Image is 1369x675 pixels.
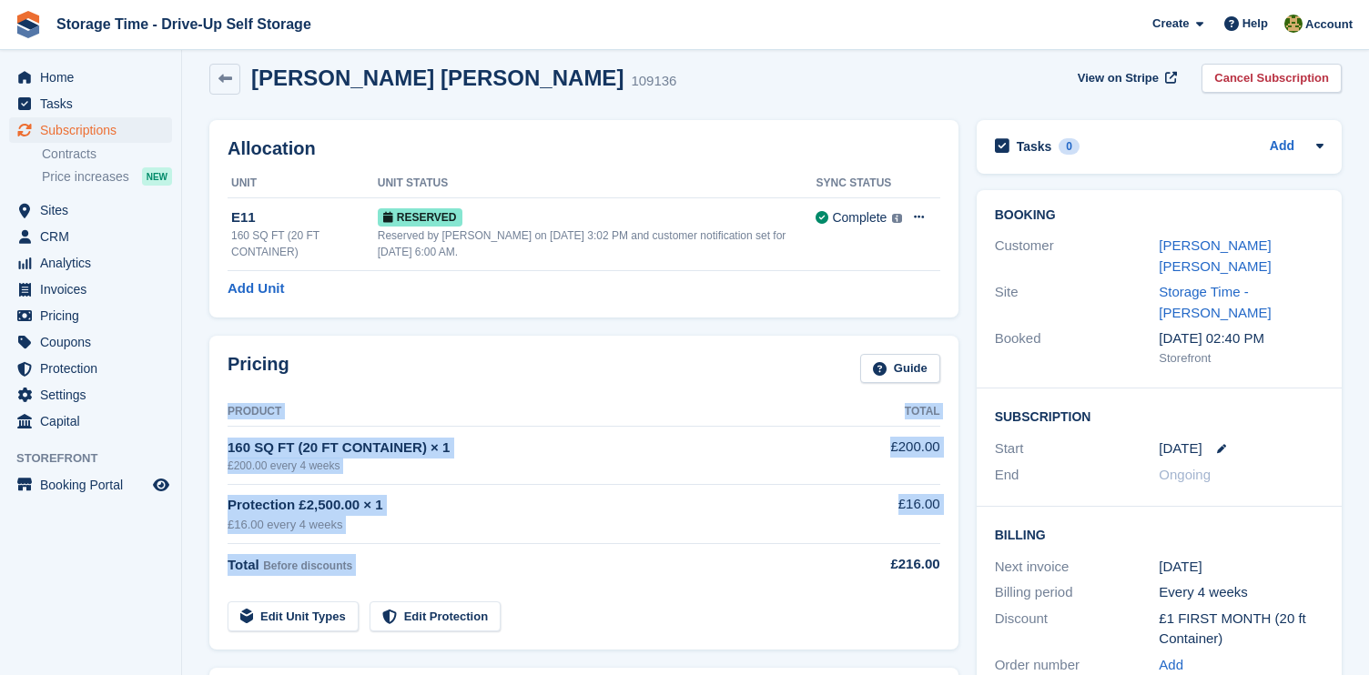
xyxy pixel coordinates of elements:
a: Contracts [42,146,172,163]
a: menu [9,197,172,223]
img: icon-info-grey-7440780725fd019a000dd9b08b2336e03edf1995a4989e88bcd33f0948082b44.svg [892,214,901,223]
td: £16.00 [831,484,940,543]
h2: [PERSON_NAME] [PERSON_NAME] [251,65,624,90]
h2: Pricing [228,354,289,384]
a: [PERSON_NAME] [PERSON_NAME] [1159,237,1271,274]
div: £216.00 [831,554,940,575]
a: Edit Unit Types [228,601,359,631]
a: Cancel Subscription [1202,64,1342,94]
a: menu [9,303,172,328]
a: menu [9,382,172,408]
span: Account [1305,15,1353,34]
div: End [995,465,1160,486]
div: Complete [832,208,887,227]
span: Ongoing [1159,467,1211,482]
th: Unit [228,169,378,198]
span: Home [40,65,149,90]
a: menu [9,224,172,249]
div: Start [995,438,1160,459]
h2: Booking [995,208,1323,223]
span: Reserved [378,208,462,227]
span: View on Stripe [1078,69,1159,87]
div: Every 4 weeks [1159,582,1323,603]
span: Total [228,557,259,572]
div: Storefront [1159,349,1323,368]
span: Pricing [40,303,149,328]
div: [DATE] [1159,557,1323,578]
a: Add Unit [228,278,284,299]
a: menu [9,91,172,116]
span: Invoices [40,277,149,302]
div: Billing period [995,582,1160,603]
a: Storage Time - Drive-Up Self Storage [49,9,319,39]
img: stora-icon-8386f47178a22dfd0bd8f6a31ec36ba5ce8667c1dd55bd0f319d3a0aa187defe.svg [15,11,42,38]
a: View on Stripe [1070,64,1181,94]
span: Protection [40,356,149,381]
a: menu [9,356,172,381]
a: Guide [860,354,940,384]
span: Booking Portal [40,472,149,498]
span: Capital [40,408,149,434]
div: 109136 [631,71,676,92]
span: Settings [40,382,149,408]
a: menu [9,472,172,498]
span: Before discounts [263,559,352,572]
div: £1 FIRST MONTH (20 ft Container) [1159,609,1323,650]
a: Price increases NEW [42,166,172,186]
span: Analytics [40,250,149,276]
a: menu [9,277,172,302]
td: £200.00 [831,427,940,484]
div: 0 [1059,138,1080,155]
span: Subscriptions [40,117,149,143]
a: menu [9,117,172,143]
time: 2025-09-20 00:00:00 UTC [1159,438,1202,459]
div: NEW [142,167,172,186]
div: £200.00 every 4 weeks [228,458,831,474]
th: Unit Status [378,169,816,198]
a: Add [1270,136,1294,157]
a: menu [9,250,172,276]
th: Total [831,398,940,427]
div: £16.00 every 4 weeks [228,516,831,534]
span: Help [1242,15,1268,33]
h2: Allocation [228,138,940,159]
img: Zain Sarwar [1284,15,1303,33]
div: Next invoice [995,557,1160,578]
h2: Subscription [995,407,1323,425]
a: Edit Protection [370,601,501,631]
div: E11 [231,207,378,228]
div: [DATE] 02:40 PM [1159,328,1323,349]
span: Create [1152,15,1189,33]
th: Sync Status [816,169,901,198]
h2: Tasks [1017,138,1052,155]
th: Product [228,398,831,427]
span: Storefront [16,449,181,468]
a: Preview store [150,474,172,496]
div: Site [995,282,1160,323]
div: Reserved by [PERSON_NAME] on [DATE] 3:02 PM and customer notification set for [DATE] 6:00 AM. [378,227,816,260]
a: menu [9,408,172,434]
h2: Billing [995,525,1323,543]
div: Discount [995,609,1160,650]
div: 160 SQ FT (20 FT CONTAINER) [231,227,378,260]
a: menu [9,65,172,90]
span: CRM [40,224,149,249]
span: Coupons [40,329,149,355]
div: 160 SQ FT (20 FT CONTAINER) × 1 [228,438,831,458]
a: menu [9,329,172,355]
div: Customer [995,236,1160,277]
span: Tasks [40,91,149,116]
div: Protection £2,500.00 × 1 [228,495,831,516]
span: Sites [40,197,149,223]
div: Booked [995,328,1160,367]
span: Price increases [42,168,129,186]
a: Storage Time - [PERSON_NAME] [1159,284,1271,320]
